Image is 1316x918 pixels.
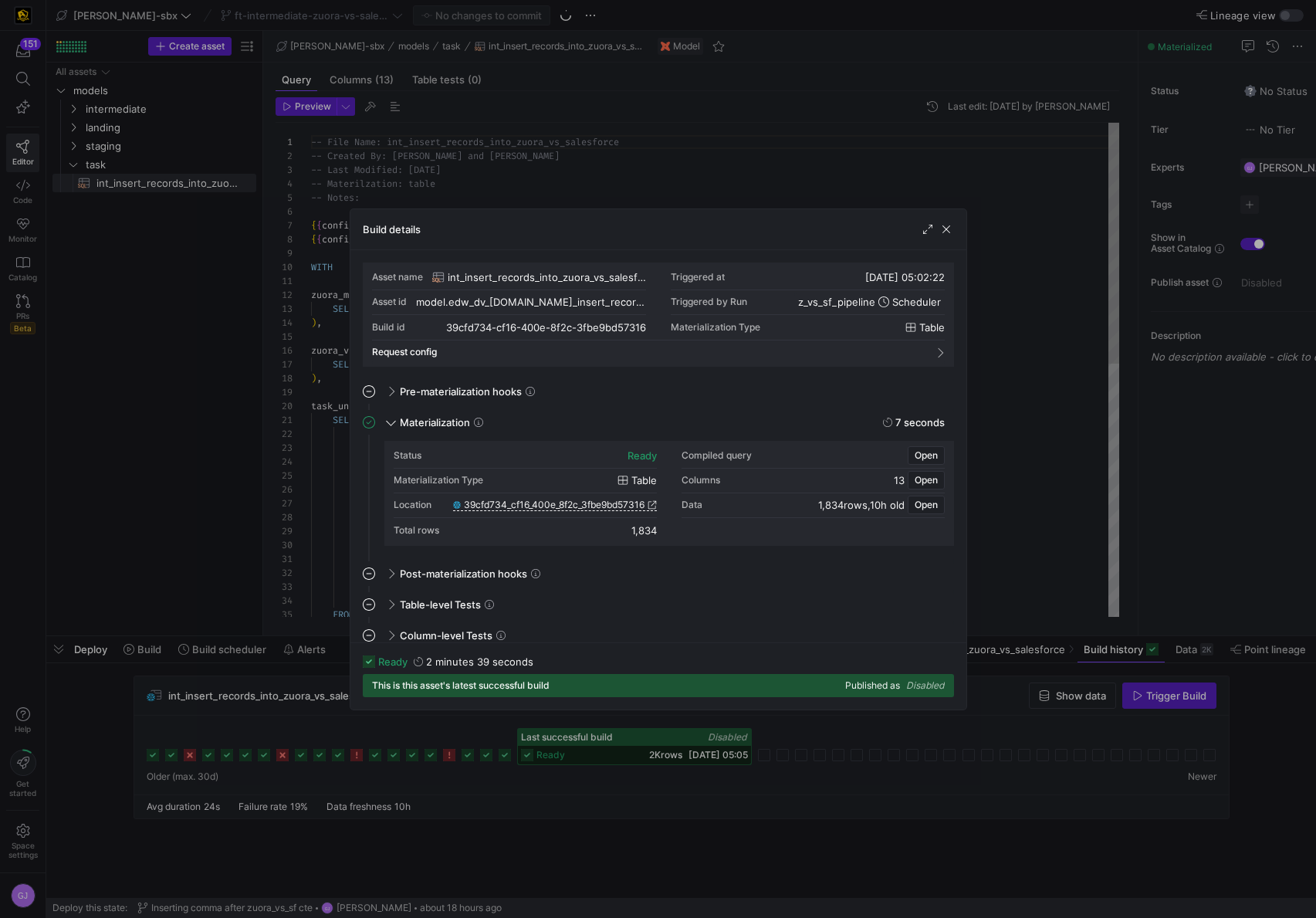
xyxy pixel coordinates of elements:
[446,321,646,334] div: 39cfd734-cf16-400e-8f2c-3fbe9bd57316
[671,322,760,333] span: Materialization Type
[363,592,954,617] mat-expansion-panel-header: Table-level Tests
[915,475,938,486] span: Open
[895,416,945,429] y42-duration: 7 seconds
[394,475,483,486] div: Materialization Type
[400,416,470,429] span: Materialization
[453,500,657,510] a: 39cfd734_cf16_400e_8f2c_3fbe9bd57316
[794,293,945,310] button: z_vs_sf_pipelineScheduler
[363,561,954,586] mat-expansion-panel-header: Post-materialization hooks
[394,500,431,510] div: Location
[870,499,905,511] span: 10h old
[919,321,945,334] span: table
[682,475,720,486] div: Columns
[400,567,527,580] span: Post-materialization hooks
[892,296,941,308] span: Scheduler
[378,655,408,668] span: ready
[671,296,747,307] div: Triggered by Run
[448,271,646,283] span: int_insert_records_into_zuora_vs_salesforce
[372,680,550,691] span: This is this asset's latest successful build
[908,471,945,489] button: Open
[363,223,421,235] h3: Build details
[416,296,646,308] div: model.edw_dv_[DOMAIN_NAME]_insert_records_into_zuora_vs_salesforce
[682,450,752,461] div: Compiled query
[865,271,945,283] span: [DATE] 05:02:22
[915,450,938,461] span: Open
[363,623,954,648] mat-expansion-panel-header: Column-level Tests
[363,441,954,561] div: Materialization7 seconds
[915,500,938,510] span: Open
[372,340,945,364] mat-expansion-panel-header: Request config
[426,655,533,668] y42-duration: 2 minutes 39 seconds
[628,449,657,462] div: ready
[682,500,702,510] div: Data
[372,322,405,333] div: Build id
[631,474,657,486] span: table
[400,385,522,398] span: Pre-materialization hooks
[894,474,905,486] span: 13
[908,496,945,514] button: Open
[400,629,492,642] span: Column-level Tests
[845,680,900,691] span: Published as
[372,347,926,357] mat-panel-title: Request config
[363,410,954,435] mat-expansion-panel-header: Materialization7 seconds
[394,450,421,461] div: Status
[363,379,954,404] mat-expansion-panel-header: Pre-materialization hooks
[400,598,481,611] span: Table-level Tests
[908,446,945,465] button: Open
[818,499,868,511] span: 1,834 rows
[798,296,875,308] span: z_vs_sf_pipeline
[906,679,945,691] span: Disabled
[372,272,423,283] div: Asset name
[671,272,725,283] div: Triggered at
[818,499,905,511] div: ,
[372,296,407,307] div: Asset id
[631,524,657,537] div: 1,834
[394,525,439,536] div: Total rows
[464,500,644,510] span: 39cfd734_cf16_400e_8f2c_3fbe9bd57316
